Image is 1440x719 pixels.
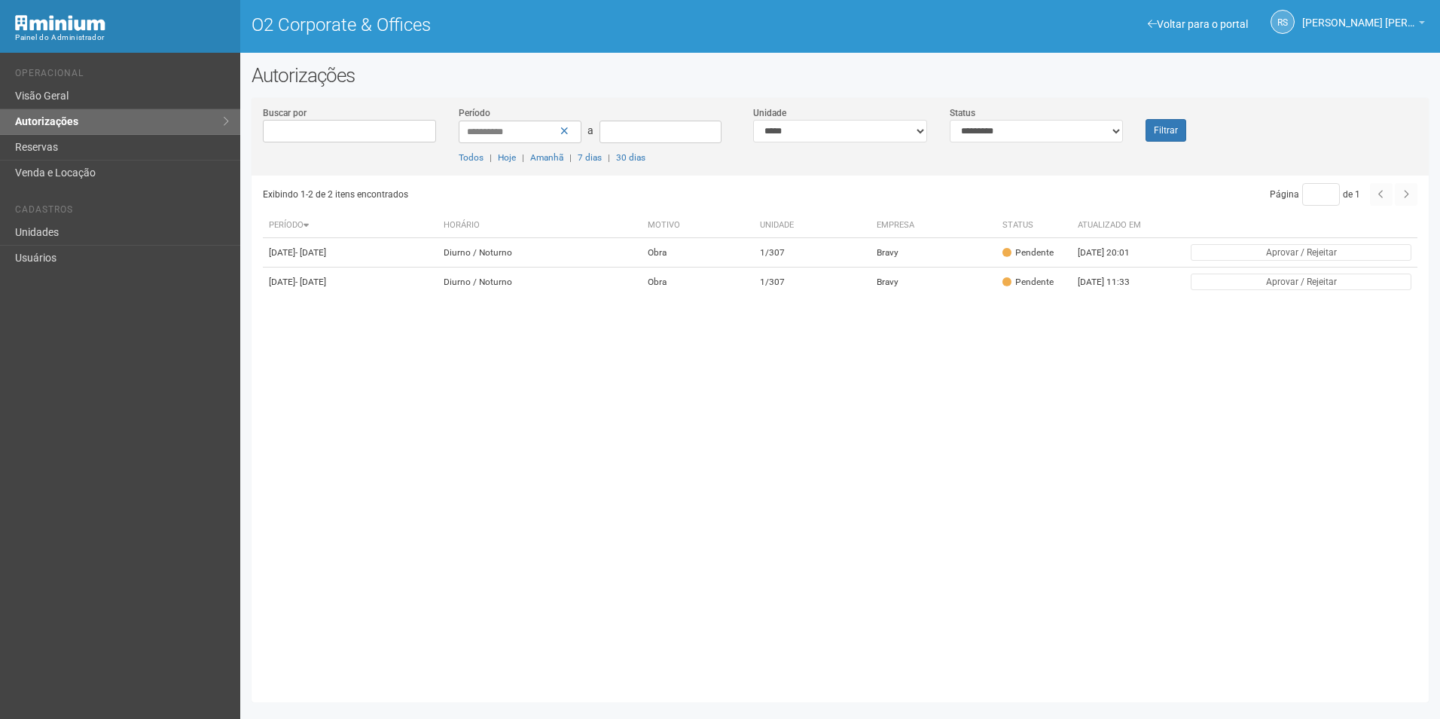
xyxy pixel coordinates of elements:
[642,268,754,297] td: Obra
[15,15,105,31] img: Minium
[616,152,645,163] a: 30 dias
[252,15,829,35] h1: O2 Corporate & Offices
[263,238,438,268] td: [DATE]
[754,238,870,268] td: 1/307
[459,152,484,163] a: Todos
[1002,246,1054,259] div: Pendente
[1072,213,1155,238] th: Atualizado em
[438,213,642,238] th: Horário
[1191,274,1411,290] button: Aprovar / Rejeitar
[438,268,642,297] td: Diurno / Noturno
[498,152,516,163] a: Hoje
[642,238,754,268] td: Obra
[263,183,835,206] div: Exibindo 1-2 de 2 itens encontrados
[871,268,996,297] td: Bravy
[1148,18,1248,30] a: Voltar para o portal
[1271,10,1295,34] a: RS
[871,238,996,268] td: Bravy
[996,213,1072,238] th: Status
[578,152,602,163] a: 7 dias
[1302,19,1425,31] a: [PERSON_NAME] [PERSON_NAME]
[15,68,229,84] li: Operacional
[252,64,1429,87] h2: Autorizações
[522,152,524,163] span: |
[871,213,996,238] th: Empresa
[754,213,870,238] th: Unidade
[490,152,492,163] span: |
[1302,2,1415,29] span: Rayssa Soares Ribeiro
[569,152,572,163] span: |
[950,106,975,120] label: Status
[1146,119,1186,142] button: Filtrar
[1270,189,1360,200] span: Página de 1
[1072,238,1155,268] td: [DATE] 20:01
[459,106,490,120] label: Período
[263,106,307,120] label: Buscar por
[295,247,326,258] span: - [DATE]
[530,152,563,163] a: Amanhã
[438,238,642,268] td: Diurno / Noturno
[15,204,229,220] li: Cadastros
[1002,276,1054,289] div: Pendente
[642,213,754,238] th: Motivo
[15,31,229,44] div: Painel do Administrador
[295,277,326,287] span: - [DATE]
[263,268,438,297] td: [DATE]
[1191,244,1411,261] button: Aprovar / Rejeitar
[587,124,593,136] span: a
[608,152,610,163] span: |
[1072,268,1155,297] td: [DATE] 11:33
[754,268,870,297] td: 1/307
[263,213,438,238] th: Período
[753,106,786,120] label: Unidade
